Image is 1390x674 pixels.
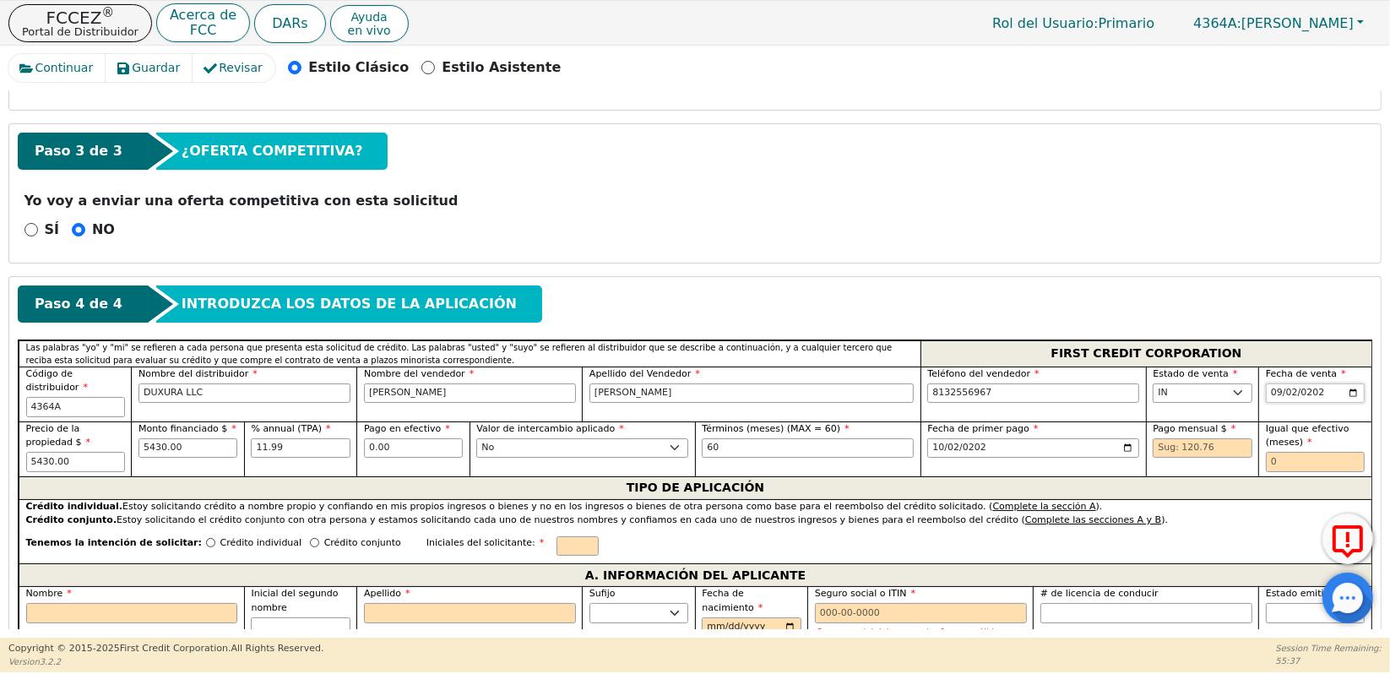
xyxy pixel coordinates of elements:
[815,588,915,599] span: Seguro social o ITIN
[348,10,391,24] span: Ayuda
[251,438,350,459] input: xx.xx%
[1040,588,1159,599] span: # de licencia de conducir
[364,368,474,379] span: Nombre del vendedor
[219,59,263,77] span: Revisar
[426,537,544,548] span: Iniciales del solicitante:
[138,368,258,379] span: Nombre del distribuidor
[106,54,193,82] button: Guardar
[26,514,117,525] strong: Crédito conjunto.
[35,141,122,161] span: Paso 3 de 3
[330,5,409,42] button: Ayudaen vivo
[45,220,59,240] p: SÍ
[1051,343,1241,365] span: FIRST CREDIT CORPORATION
[1266,368,1346,379] span: Fecha de venta
[702,423,840,434] span: Términos (meses) (MAX = 60)
[1176,10,1382,36] button: 4364A:[PERSON_NAME]
[817,628,1024,637] p: Seguro social del comprador 1 no es válido.
[22,9,138,26] p: FCCEZ
[132,59,180,77] span: Guardar
[35,59,94,77] span: Continuar
[26,368,88,394] span: Código de distribuidor
[182,141,363,161] span: ¿OFERTA COMPETITIVA?
[92,220,115,240] p: NO
[993,501,1096,512] u: Complete la sección A
[364,423,450,434] span: Pago en efectivo
[231,643,323,654] span: All Rights Reserved.
[251,588,338,613] span: Inicial del segundo nombre
[26,536,202,564] span: Tenemos la intención de solicitar:
[815,603,1027,623] input: 000-00-0000
[24,191,1366,211] p: Yo voy a enviar una oferta competitiva con esta solicitud
[182,294,517,314] span: INTRODUZCA LOS DATOS DE LA APLICACIÓN
[26,423,91,448] span: Precio de la propiedad $
[254,4,325,43] button: DARs
[26,588,72,599] span: Nombre
[442,57,561,78] p: Estilo Asistente
[476,423,623,434] span: Valor de intercambio aplicado
[1153,368,1237,379] span: Estado de venta
[8,54,106,82] button: Continuar
[589,588,616,599] span: Sufijo
[1266,452,1365,472] input: 0
[1025,514,1161,525] u: Complete las secciones A y B
[1266,383,1365,404] input: YYYY-MM-DD
[1193,15,1241,31] span: 4364A:
[19,340,920,367] div: Las palabras "yo" y "mi" se refieren a cada persona que presenta esta solicitud de crédito. Las p...
[627,477,764,499] span: TIPO DE APLICACIÓN
[193,54,276,82] button: Revisar
[26,514,1366,528] div: Estoy solicitando el crédito conjunto con otra persona y estamos solicitando cada uno de nuestros...
[35,294,122,314] span: Paso 4 de 4
[702,617,801,638] input: YYYY-MM-DD
[324,536,401,551] p: Crédito conjunto
[156,3,250,43] button: Acerca deFCC
[308,57,409,78] p: Estilo Clásico
[1276,655,1382,667] p: 55:37
[251,423,330,434] span: % annual (TPA)
[1153,423,1235,434] span: Pago mensual $
[975,7,1171,40] p: Primario
[26,500,1366,514] div: Estoy solicitando crédito a nombre propio y confiando en mis propios ingresos o bienes y no en lo...
[927,423,1038,434] span: Fecha de primer pago
[702,588,763,613] span: Fecha de nacimiento
[585,564,806,586] span: A. INFORMACIÓN DEL APLICANTE
[364,588,410,599] span: Apellido
[170,24,236,37] p: FCC
[170,8,236,22] p: Acerca de
[1266,588,1336,599] span: Estado emitido
[8,655,323,668] p: Version 3.2.2
[101,5,114,20] sup: ®
[975,7,1171,40] a: Rol del Usuario:Primario
[927,383,1139,404] input: 303-867-5309 x104
[26,501,123,512] strong: Crédito individual.
[8,4,152,42] button: FCCEZ®Portal de Distribuidor
[992,15,1098,31] span: Rol del Usuario :
[927,368,1039,379] span: Teléfono del vendedor
[927,438,1139,459] input: YYYY-MM-DD
[1193,15,1354,31] span: [PERSON_NAME]
[220,536,301,551] p: Crédito individual
[8,642,323,656] p: Copyright © 2015- 2025 First Credit Corporation.
[589,368,700,379] span: Apellido del Vendedor
[22,26,138,37] p: Portal de Distribuidor
[1276,642,1382,655] p: Session Time Remaining:
[348,24,391,37] span: en vivo
[1153,438,1252,459] input: Sug: 120.76
[1266,423,1349,448] span: Igual que efectivo (meses)
[1322,514,1373,564] button: Reportar Error a FCC
[138,423,236,434] span: Monto financiado $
